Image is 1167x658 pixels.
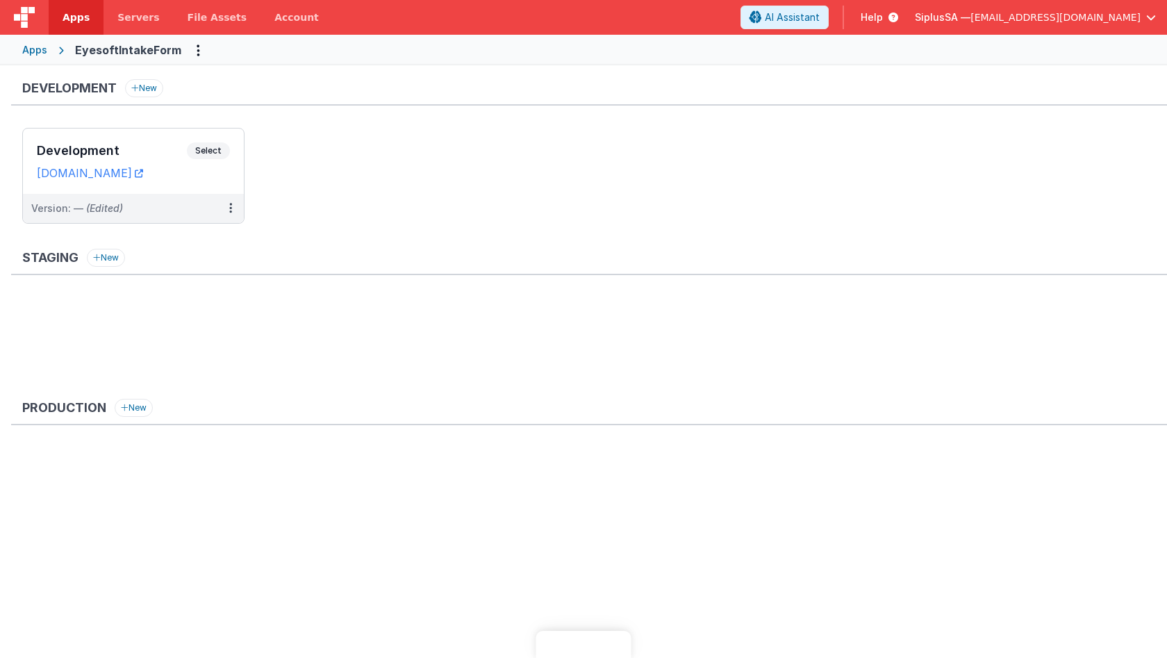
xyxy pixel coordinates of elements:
[970,10,1141,24] span: [EMAIL_ADDRESS][DOMAIN_NAME]
[861,10,883,24] span: Help
[187,142,230,159] span: Select
[37,144,187,158] h3: Development
[22,401,106,415] h3: Production
[63,10,90,24] span: Apps
[22,251,78,265] h3: Staging
[115,399,153,417] button: New
[22,43,47,57] div: Apps
[86,202,123,214] span: (Edited)
[87,249,125,267] button: New
[75,42,181,58] div: EyesoftIntakeForm
[765,10,820,24] span: AI Assistant
[22,81,117,95] h3: Development
[37,166,143,180] a: [DOMAIN_NAME]
[915,10,1156,24] button: SiplusSA — [EMAIL_ADDRESS][DOMAIN_NAME]
[915,10,970,24] span: SiplusSA —
[31,201,123,215] div: Version: —
[187,39,209,61] button: Options
[117,10,159,24] span: Servers
[188,10,247,24] span: File Assets
[125,79,163,97] button: New
[740,6,829,29] button: AI Assistant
